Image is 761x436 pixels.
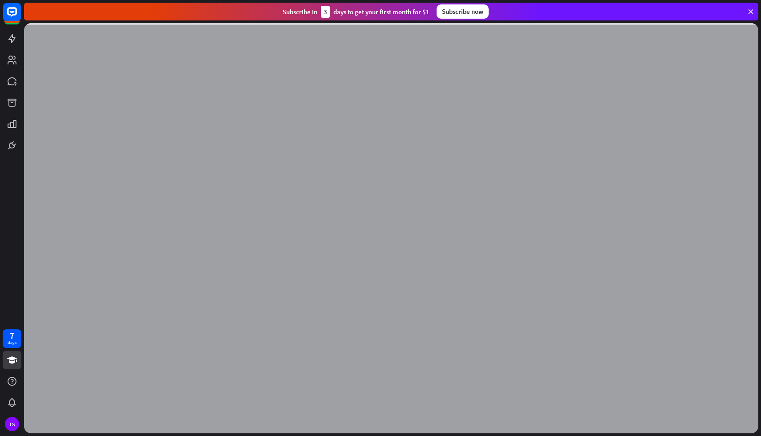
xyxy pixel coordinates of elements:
a: 7 days [3,329,21,348]
div: days [8,340,16,346]
div: 7 [10,332,14,340]
div: TS [5,417,19,431]
div: Subscribe in days to get your first month for $1 [283,6,429,18]
div: 3 [321,6,330,18]
div: Subscribe now [437,4,489,19]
